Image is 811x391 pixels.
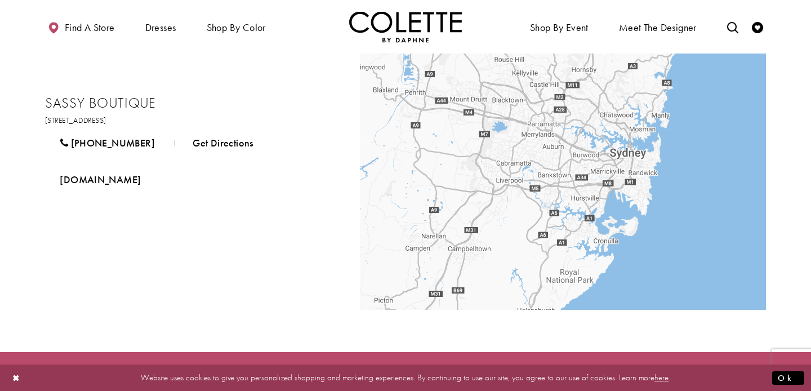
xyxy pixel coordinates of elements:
[193,136,253,149] span: Get Directions
[60,173,141,186] span: [DOMAIN_NAME]
[204,11,269,42] span: Shop by color
[349,11,462,42] img: Colette by Daphne
[360,54,766,310] div: Map with Store locations
[749,11,766,42] a: Check Wishlist
[530,22,589,33] span: Shop By Event
[207,22,266,33] span: Shop by color
[81,370,730,385] p: Website uses cookies to give you personalized shopping and marketing experiences. By continuing t...
[619,22,697,33] span: Meet the designer
[45,115,106,125] a: Opens in new tab
[45,11,117,42] a: Find a store
[45,129,170,157] a: [PHONE_NUMBER]
[65,22,115,33] span: Find a store
[178,129,268,157] a: Get Directions
[142,11,179,42] span: Dresses
[654,372,669,383] a: here
[45,95,338,112] h2: Sassy Boutique
[45,166,155,194] a: Opens in new tab
[724,11,741,42] a: Toggle search
[71,136,155,149] span: [PHONE_NUMBER]
[145,22,176,33] span: Dresses
[616,11,699,42] a: Meet the designer
[772,371,804,385] button: Submit Dialog
[7,368,26,388] button: Close Dialog
[527,11,591,42] span: Shop By Event
[45,115,106,125] span: [STREET_ADDRESS]
[349,11,462,42] a: Visit Home Page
